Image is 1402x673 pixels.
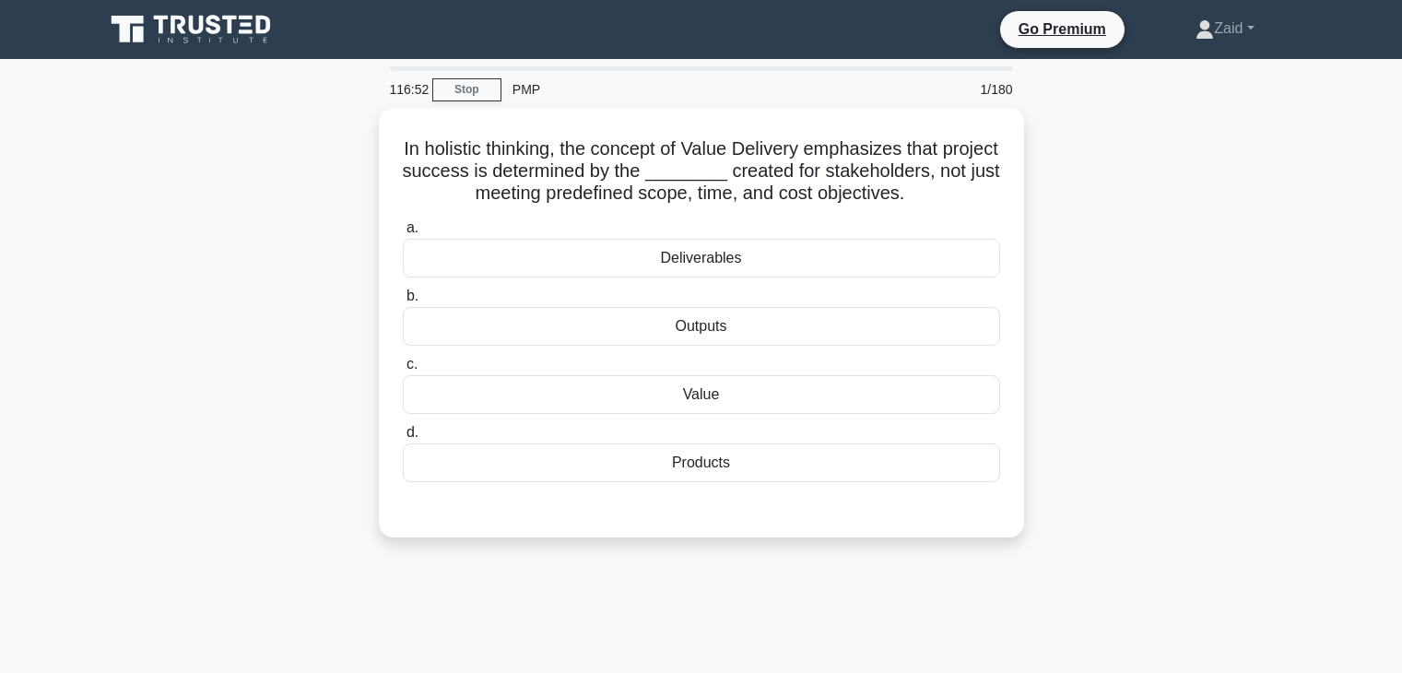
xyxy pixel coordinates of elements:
[379,71,432,108] div: 116:52
[403,307,1000,346] div: Outputs
[501,71,755,108] div: PMP
[432,78,501,101] a: Stop
[1151,10,1298,47] a: Zaid
[406,356,418,372] span: c.
[406,424,418,440] span: d.
[406,288,418,303] span: b.
[403,239,1000,277] div: Deliverables
[403,443,1000,482] div: Products
[406,219,418,235] span: a.
[401,137,1002,206] h5: In holistic thinking, the concept of Value Delivery emphasizes that project success is determined...
[1007,18,1117,41] a: Go Premium
[916,71,1024,108] div: 1/180
[403,375,1000,414] div: Value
